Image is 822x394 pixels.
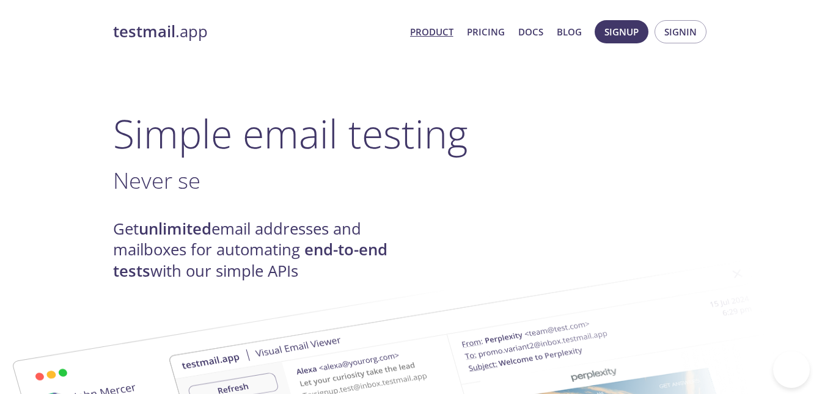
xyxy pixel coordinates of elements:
span: Signup [604,24,639,40]
a: Docs [518,24,543,40]
strong: end-to-end tests [113,239,387,281]
strong: testmail [113,21,175,42]
h1: Simple email testing [113,110,710,157]
a: Product [410,24,453,40]
a: Pricing [467,24,505,40]
span: Never se [113,165,200,195]
a: testmail.app [113,21,400,42]
strong: unlimited [139,218,211,239]
iframe: Help Scout Beacon - Open [773,351,810,388]
h4: Get email addresses and mailboxes for automating with our simple APIs [113,219,411,282]
span: Signin [664,24,697,40]
button: Signup [595,20,648,43]
button: Signin [655,20,706,43]
a: Blog [557,24,582,40]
